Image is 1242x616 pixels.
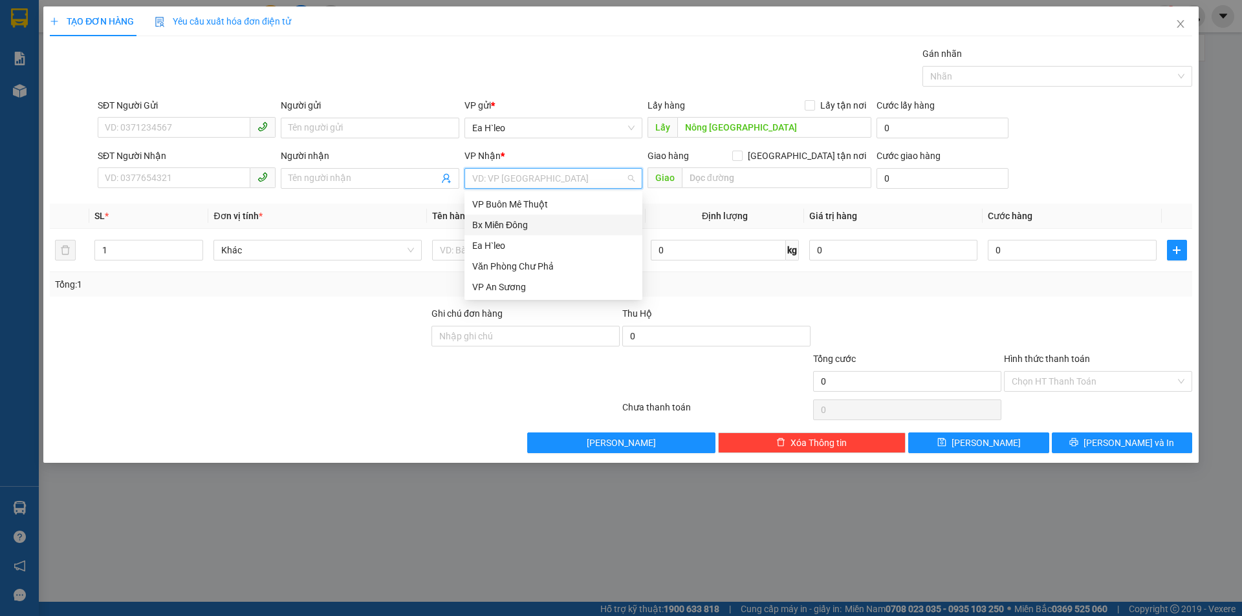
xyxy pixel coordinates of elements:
input: Cước lấy hàng [877,118,1008,138]
div: Chưa thanh toán [621,400,812,423]
div: Người gửi [281,98,459,112]
img: icon [155,17,165,27]
span: close [1175,19,1186,29]
span: Cước hàng [988,211,1032,221]
label: Gán nhãn [922,48,962,59]
span: [PERSON_NAME] và In [1084,436,1174,450]
span: phone [257,172,268,182]
span: Tên hàng [432,211,470,221]
span: Tổng cước [813,354,856,364]
button: save[PERSON_NAME] [908,432,1049,453]
button: deleteXóa Thông tin [718,432,906,453]
div: Ea H`leo [472,239,635,253]
label: Cước giao hàng [877,151,941,161]
span: Đơn vị tính [213,211,262,221]
span: user-add [441,173,452,184]
input: Cước giao hàng [877,168,1008,189]
span: delete [776,438,785,448]
span: Yêu cầu xuất hóa đơn điện tử [155,16,291,27]
div: Tổng: 1 [55,277,479,292]
label: Hình thức thanh toán [1004,354,1090,364]
span: Lấy hàng [648,100,685,111]
div: VP An Sương [464,277,642,297]
span: Giá trị hàng [809,211,857,221]
span: SL [94,211,105,221]
input: 0 [809,240,977,260]
span: plus [50,17,59,26]
button: [PERSON_NAME] [527,432,715,453]
span: Ea H`leo [472,118,635,138]
span: [GEOGRAPHIC_DATA] tận nơi [743,149,871,163]
div: Văn Phòng Chư Phả [472,259,635,273]
div: VP Buôn Mê Thuột [472,197,635,211]
div: Ea H`leo [464,235,642,256]
div: Văn Phòng Chư Phả [464,256,642,277]
span: kg [786,240,799,260]
div: VP An Sương [472,280,635,294]
button: plus [1167,240,1187,260]
span: [PERSON_NAME] [952,436,1021,450]
button: Close [1162,6,1199,43]
button: printer[PERSON_NAME] và In [1052,432,1192,453]
div: VP Buôn Mê Thuột [464,194,642,215]
span: Định lượng [702,211,748,221]
div: Bx Miền Đông [464,215,642,235]
label: Cước lấy hàng [877,100,935,111]
label: Ghi chú đơn hàng [431,308,503,319]
input: VD: Bàn, Ghế [432,240,640,260]
div: SĐT Người Gửi [98,98,276,112]
span: phone [257,122,268,132]
span: printer [1069,438,1078,448]
button: delete [55,240,76,260]
span: plus [1168,245,1186,255]
span: [PERSON_NAME] [587,436,656,450]
span: VP Nhận [464,151,501,161]
span: Khác [221,240,414,260]
div: VP gửi [464,98,642,112]
span: Giao [648,167,682,188]
span: Thu Hộ [622,308,652,319]
div: Người nhận [281,149,459,163]
span: Xóa Thông tin [790,436,847,450]
input: Ghi chú đơn hàng [431,326,620,346]
input: Dọc đường [682,167,871,188]
div: SĐT Người Nhận [98,149,276,163]
span: Giao hàng [648,151,689,161]
span: save [937,438,946,448]
div: Bx Miền Đông [472,218,635,232]
span: TẠO ĐƠN HÀNG [50,16,134,27]
span: Lấy tận nơi [815,98,871,112]
input: Dọc đường [677,117,871,138]
span: Lấy [648,117,677,138]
